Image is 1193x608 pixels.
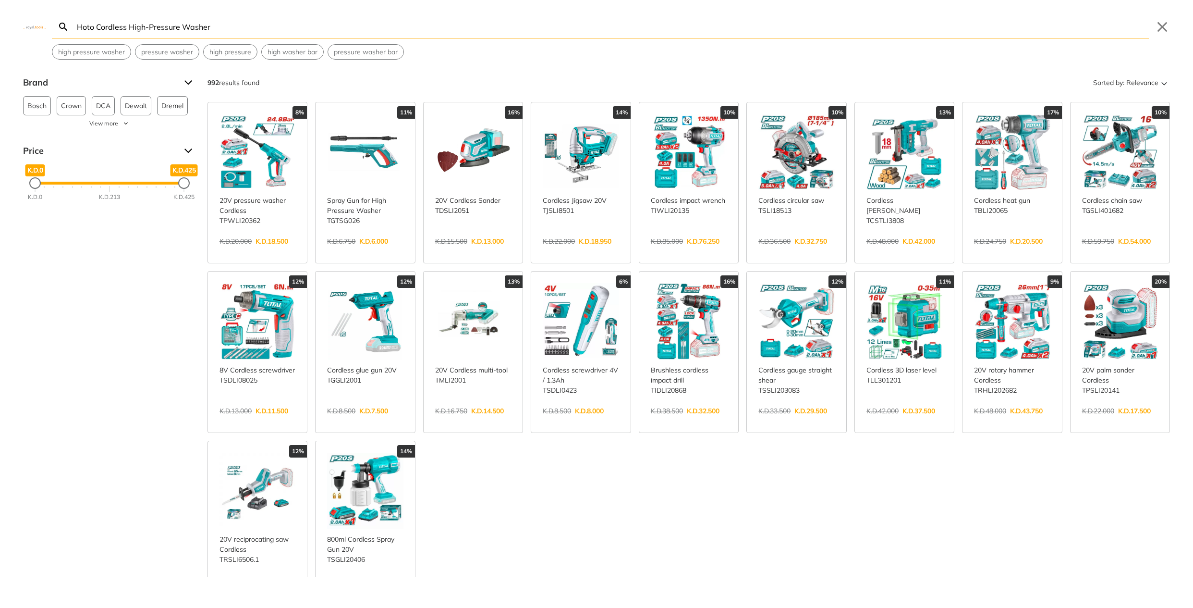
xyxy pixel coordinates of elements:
[397,106,415,119] div: 11%
[27,97,47,115] span: Bosch
[720,275,738,288] div: 16%
[29,177,41,189] div: Minimum Price
[157,96,188,115] button: Dremel
[613,106,631,119] div: 14%
[289,445,307,458] div: 12%
[58,21,69,33] svg: Search
[52,45,131,59] button: Select suggestion: high pressure washer
[52,44,131,60] div: Suggestion: high pressure washer
[828,275,846,288] div: 12%
[1152,106,1169,119] div: 10%
[203,44,257,60] div: Suggestion: high pressure
[616,275,631,288] div: 6%
[828,106,846,119] div: 10%
[121,96,151,115] button: Dewalt
[204,45,257,59] button: Select suggestion: high pressure
[268,47,317,57] span: high washer bar
[328,44,404,60] div: Suggestion: pressure washer bar
[57,96,86,115] button: Crown
[936,106,954,119] div: 13%
[1152,275,1169,288] div: 20%
[1155,19,1170,35] button: Close
[23,96,51,115] button: Bosch
[178,177,190,189] div: Maximum Price
[28,193,42,201] div: K.D.0
[334,47,398,57] span: pressure washer bar
[61,97,82,115] span: Crown
[125,97,147,115] span: Dewalt
[23,119,196,128] button: View more
[173,193,195,201] div: K.D.425
[96,97,110,115] span: DCA
[1091,75,1170,90] button: Sorted by:Relevance Sort
[161,97,183,115] span: Dremel
[505,275,523,288] div: 13%
[936,275,954,288] div: 11%
[397,275,415,288] div: 12%
[505,106,523,119] div: 16%
[23,25,46,29] img: Close
[209,47,251,57] span: high pressure
[207,78,219,87] strong: 992
[89,119,118,128] span: View more
[23,75,177,90] span: Brand
[261,44,324,60] div: Suggestion: high washer bar
[92,96,115,115] button: DCA
[141,47,193,57] span: pressure washer
[720,106,738,119] div: 10%
[1158,77,1170,88] svg: Sort
[23,143,177,159] span: Price
[135,44,199,60] div: Suggestion: pressure washer
[75,15,1149,38] input: Search…
[1126,75,1158,90] span: Relevance
[99,193,120,201] div: K.D.213
[207,75,259,90] div: results found
[292,106,307,119] div: 8%
[397,445,415,458] div: 14%
[1047,275,1062,288] div: 9%
[328,45,403,59] button: Select suggestion: pressure washer bar
[289,275,307,288] div: 12%
[58,47,125,57] span: high pressure washer
[262,45,323,59] button: Select suggestion: high washer bar
[135,45,199,59] button: Select suggestion: pressure washer
[1044,106,1062,119] div: 17%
